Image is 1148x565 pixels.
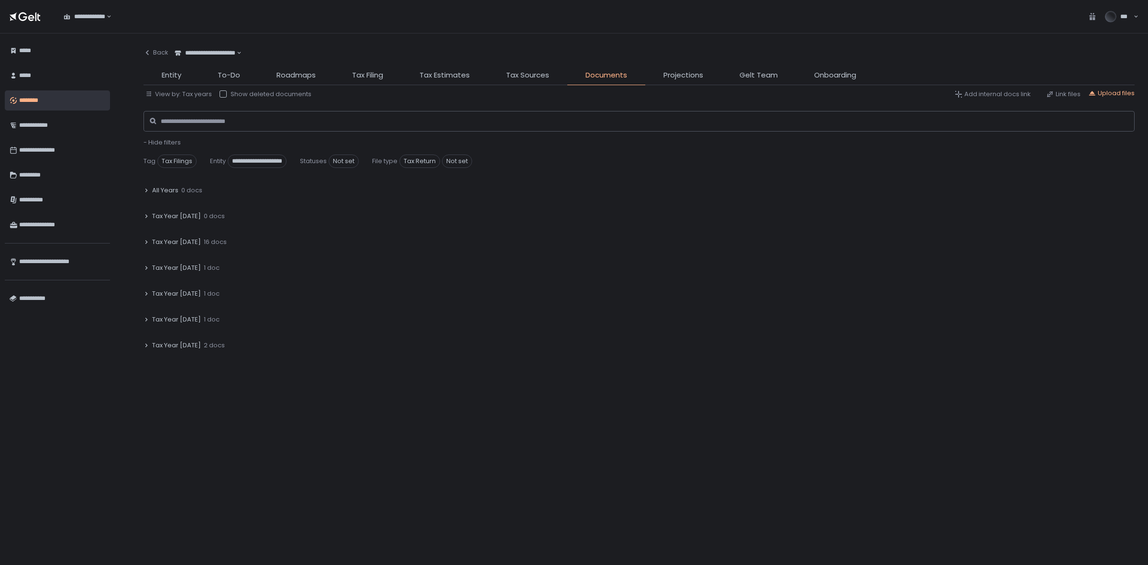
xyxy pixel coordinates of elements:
[57,7,111,27] div: Search for option
[152,264,201,272] span: Tax Year [DATE]
[168,43,242,63] div: Search for option
[162,70,181,81] span: Entity
[152,238,201,246] span: Tax Year [DATE]
[204,264,220,272] span: 1 doc
[276,70,316,81] span: Roadmaps
[663,70,703,81] span: Projections
[399,155,440,168] span: Tax Return
[585,70,627,81] span: Documents
[157,155,197,168] span: Tax Filings
[152,212,201,221] span: Tax Year [DATE]
[204,289,220,298] span: 1 doc
[506,70,549,81] span: Tax Sources
[143,157,155,166] span: Tag
[152,186,178,195] span: All Years
[352,70,383,81] span: Tax Filing
[204,212,225,221] span: 0 docs
[204,341,225,350] span: 2 docs
[740,70,778,81] span: Gelt Team
[419,70,470,81] span: Tax Estimates
[152,341,201,350] span: Tax Year [DATE]
[814,70,856,81] span: Onboarding
[210,157,226,166] span: Entity
[1046,90,1081,99] button: Link files
[145,90,212,99] button: View by: Tax years
[143,48,168,57] div: Back
[204,315,220,324] span: 1 doc
[235,48,236,58] input: Search for option
[1088,89,1135,98] button: Upload files
[204,238,227,246] span: 16 docs
[300,157,327,166] span: Statuses
[442,155,472,168] span: Not set
[955,90,1031,99] button: Add internal docs link
[152,289,201,298] span: Tax Year [DATE]
[143,138,181,147] button: - Hide filters
[105,12,106,22] input: Search for option
[152,315,201,324] span: Tax Year [DATE]
[143,43,168,62] button: Back
[218,70,240,81] span: To-Do
[372,157,397,166] span: File type
[181,186,202,195] span: 0 docs
[329,155,359,168] span: Not set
